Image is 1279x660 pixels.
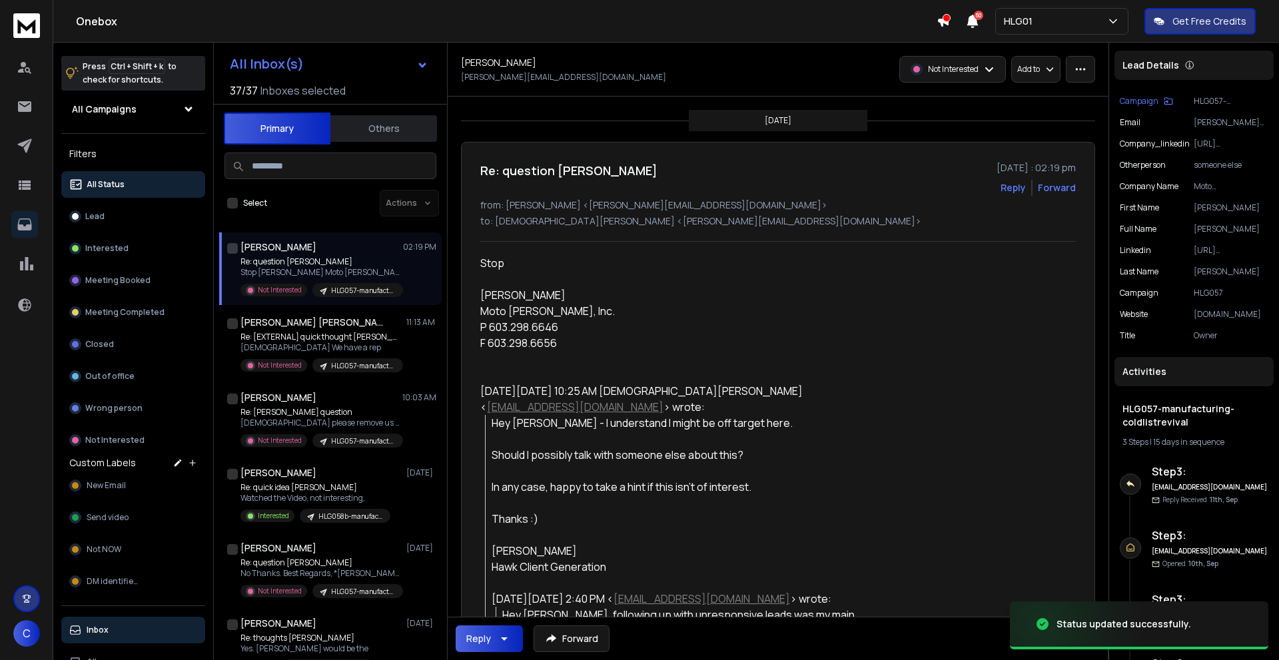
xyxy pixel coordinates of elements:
p: Lead [85,211,105,222]
p: Company Name [1120,181,1178,192]
div: Thanks :) [492,511,869,527]
p: [DATE] [406,468,436,478]
span: Send video [87,512,129,523]
p: Meeting Booked [85,275,151,286]
button: Closed [61,331,205,358]
p: [DEMOGRAPHIC_DATA] We have a rep [240,342,400,353]
h1: [PERSON_NAME] [461,56,536,69]
button: Not Interested [61,427,205,454]
p: 10:03 AM [402,392,436,403]
div: Hey [PERSON_NAME] - I understand I might be off target here. [492,415,869,431]
h1: All Inbox(s) [230,57,304,71]
p: [URL][DOMAIN_NAME][PERSON_NAME] [1194,245,1268,256]
div: Hawk Client Generation [492,559,869,575]
div: [PERSON_NAME] [492,543,869,559]
button: Reply [456,625,523,652]
span: 3 Steps [1122,436,1148,448]
p: HLG057 [1194,288,1268,298]
span: Ctrl + Shift + k [109,59,165,74]
p: Not Interested [258,360,302,370]
div: Should I possibly talk with someone else about this? [492,447,869,463]
button: Wrong person [61,395,205,422]
h1: [PERSON_NAME] [PERSON_NAME] [240,316,387,329]
div: F 603.298.6656 [480,335,869,351]
p: [DATE] [406,618,436,629]
button: All Campaigns [61,96,205,123]
h1: [PERSON_NAME] [240,617,316,630]
h1: HLG057-manufacturing-coldlistrevival [1122,402,1266,429]
button: C [13,620,40,647]
p: Closed [85,339,114,350]
p: HLG058b-manufacturers [318,511,382,521]
button: DM identified [61,568,205,595]
p: campaign [1120,288,1158,298]
div: [PERSON_NAME] [480,287,869,351]
h6: Step 3 : [1152,464,1268,480]
p: Not Interested [258,586,302,596]
button: Inbox [61,617,205,643]
img: logo [13,13,40,38]
p: Not Interested [258,436,302,446]
h1: [PERSON_NAME] [240,240,316,254]
div: P 603.298.6646 [480,319,869,335]
button: Forward [534,625,610,652]
p: Stop [PERSON_NAME] Moto [PERSON_NAME], [240,267,400,278]
p: otherperson [1120,160,1166,170]
p: Out of office [85,371,135,382]
p: Press to check for shortcuts. [83,60,177,87]
p: Re: [EXTERNAL] quick thought [PERSON_NAME] [240,332,400,342]
span: 11th, Sep [1210,495,1238,504]
p: Moto [PERSON_NAME] [1194,181,1268,192]
a: [EMAIL_ADDRESS][DOMAIN_NAME] [487,400,663,414]
p: Re: [PERSON_NAME] question [240,407,400,418]
span: 10th, Sep [1188,559,1218,568]
p: Email [1120,117,1140,128]
p: [PERSON_NAME][EMAIL_ADDRESS][DOMAIN_NAME] [1194,117,1268,128]
button: Meeting Completed [61,299,205,326]
h3: Inboxes selected [260,83,346,99]
button: Reply [1001,181,1026,194]
p: [DATE] [406,543,436,553]
button: Send video [61,504,205,531]
p: linkedin [1120,245,1151,256]
p: [PERSON_NAME] [1194,266,1268,277]
div: [DATE][DATE] 2:40 PM < > wrote: [492,591,869,607]
h1: [PERSON_NAME] [240,541,316,555]
p: 02:19 PM [403,242,436,252]
p: Re: thoughts [PERSON_NAME] [240,633,374,643]
p: Wrong person [85,403,143,414]
p: [DOMAIN_NAME] [1194,309,1268,320]
span: 37 / 37 [230,83,258,99]
button: Campaign [1120,96,1173,107]
h6: Step 3 : [1152,527,1268,543]
span: DM identified [87,576,139,587]
div: Moto [PERSON_NAME], Inc. [480,303,869,319]
p: Get Free Credits [1172,15,1246,28]
p: [URL][DOMAIN_NAME][PERSON_NAME] [1194,139,1268,149]
button: Interested [61,235,205,262]
h1: All Campaigns [72,103,137,116]
span: New Email [87,480,126,491]
div: Activities [1114,357,1274,386]
button: All Inbox(s) [219,51,439,77]
div: | [1122,437,1266,448]
p: Reply Received [1162,495,1238,505]
p: HLG057-manufacturing-coldlistrevival [331,361,395,371]
p: [DATE] : 02:19 pm [997,161,1076,174]
p: Meeting Completed [85,307,165,318]
h3: Filters [61,145,205,163]
div: Stop [480,255,869,351]
button: New Email [61,472,205,499]
p: Re: question [PERSON_NAME] [240,557,400,568]
p: Interested [85,243,129,254]
label: Select [243,198,267,208]
p: HLG057-manufacturing-coldlistrevival [331,587,395,597]
span: 15 days in sequence [1153,436,1224,448]
p: [PERSON_NAME][EMAIL_ADDRESS][DOMAIN_NAME] [461,72,666,83]
div: [DATE][DATE] 10:25 AM [DEMOGRAPHIC_DATA][PERSON_NAME] < > wrote: [480,383,869,415]
p: All Status [87,179,125,190]
p: Yes. [PERSON_NAME] would be the [240,643,374,654]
